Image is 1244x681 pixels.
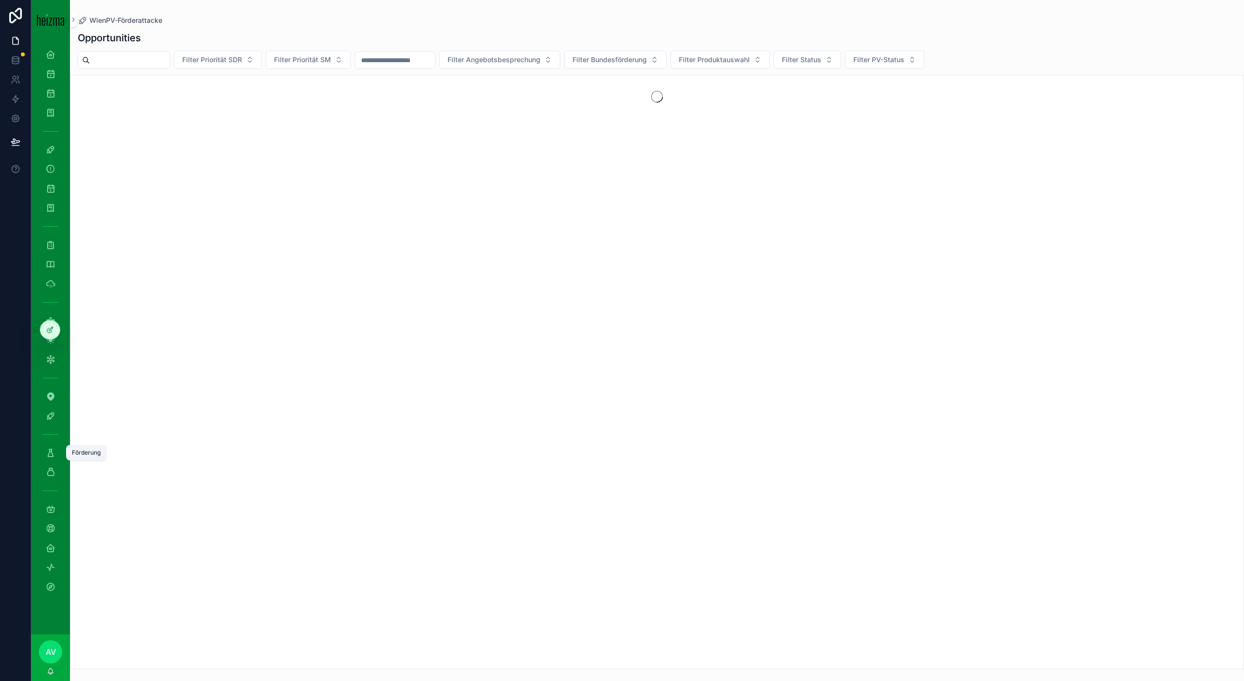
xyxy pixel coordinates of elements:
h1: Opportunities [78,31,141,45]
a: WienPV-Förderattacke [78,16,162,25]
span: Filter Bundesförderung [572,55,647,65]
span: Filter Angebotsbesprechung [448,55,540,65]
span: Filter Status [782,55,821,65]
button: Select Button [266,51,351,69]
button: Select Button [439,51,560,69]
span: Filter Priorität SDR [182,55,242,65]
div: Förderung [72,449,101,457]
button: Select Button [671,51,770,69]
span: Filter Priorität SM [274,55,331,65]
span: Filter PV-Status [853,55,904,65]
button: Select Button [564,51,667,69]
button: Select Button [774,51,841,69]
span: Filter Produktauswahl [679,55,750,65]
span: WienPV-Förderattacke [89,16,162,25]
img: App logo [37,13,64,26]
div: scrollable content [31,39,70,608]
span: AV [46,646,56,658]
button: Select Button [845,51,924,69]
button: Select Button [174,51,262,69]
